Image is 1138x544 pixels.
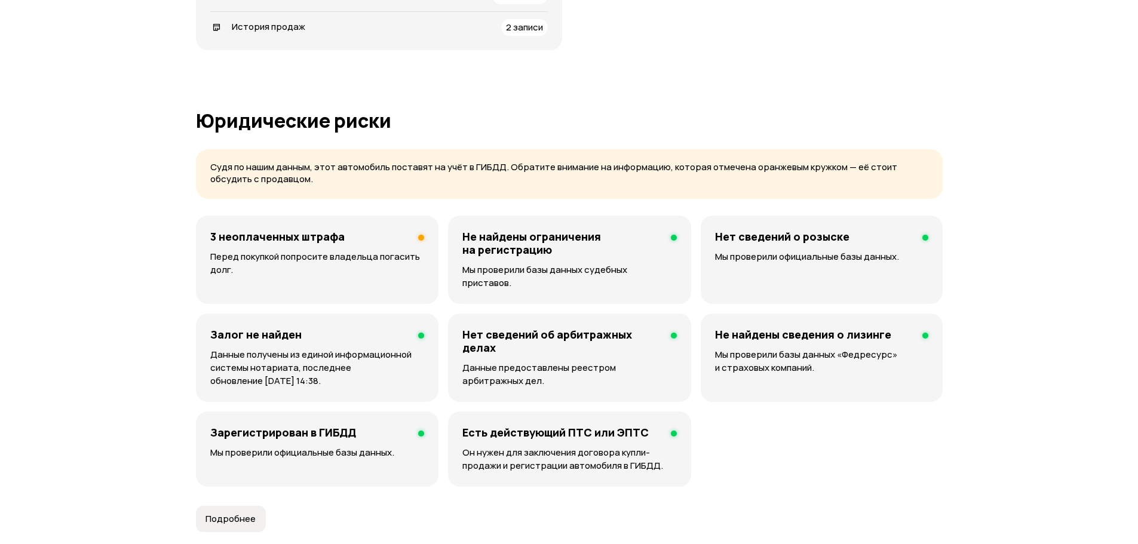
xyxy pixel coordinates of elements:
h1: Юридические риски [196,110,943,131]
span: 2 записи [506,21,543,33]
h4: Залог не найден [210,328,302,341]
h4: Не найдены ограничения на регистрацию [462,230,661,256]
h4: Нет сведений о розыске [715,230,849,243]
p: Мы проверили базы данных судебных приставов. [462,263,677,290]
h4: Зарегистрирован в ГИБДД [210,426,356,439]
h4: 3 неоплаченных штрафа [210,230,345,243]
h4: Нет сведений об арбитражных делах [462,328,661,354]
span: История продаж [232,20,305,33]
p: Данные получены из единой информационной системы нотариата, последнее обновление [DATE] 14:38. [210,348,424,388]
span: Подробнее [205,513,256,525]
h4: Не найдены сведения о лизинге [715,328,891,341]
button: Подробнее [196,506,266,532]
p: Мы проверили официальные базы данных. [715,250,928,263]
p: Данные предоставлены реестром арбитражных дел. [462,361,677,388]
h4: Есть действующий ПТС или ЭПТС [462,426,649,439]
p: Мы проверили официальные базы данных. [210,446,424,459]
p: Судя по нашим данным, этот автомобиль поставят на учёт в ГИБДД. Обратите внимание на информацию, ... [210,161,928,186]
p: Мы проверили базы данных «Федресурс» и страховых компаний. [715,348,928,374]
p: Он нужен для заключения договора купли-продажи и регистрации автомобиля в ГИБДД. [462,446,677,472]
p: Перед покупкой попросите владельца погасить долг. [210,250,424,276]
